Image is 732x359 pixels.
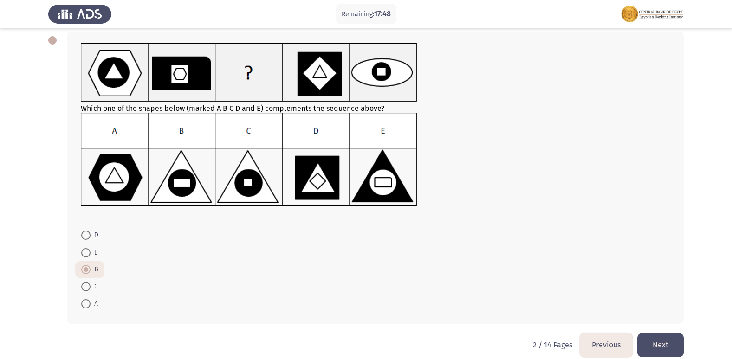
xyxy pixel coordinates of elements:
[81,113,417,207] img: UkFYMDA5MUIucG5nMTYyMjAzMzI0NzA2Ng==.png
[342,8,391,20] p: Remaining:
[621,1,684,27] img: Assessment logo of FOCUS Assessment 3 Modules EN
[81,43,417,102] img: UkFYMDA5MUEucG5nMTYyMjAzMzE3MTk3Nw==.png
[637,333,684,357] button: load next page
[374,9,391,18] span: 17:48
[533,340,572,349] p: 2 / 14 Pages
[580,333,633,357] button: load previous page
[81,43,670,218] div: Which one of the shapes below (marked A B C D and E) complements the sequence above?
[91,230,98,241] span: D
[91,281,98,292] span: C
[91,264,98,275] span: B
[48,1,111,27] img: Assess Talent Management logo
[91,247,97,258] span: E
[91,298,98,309] span: A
